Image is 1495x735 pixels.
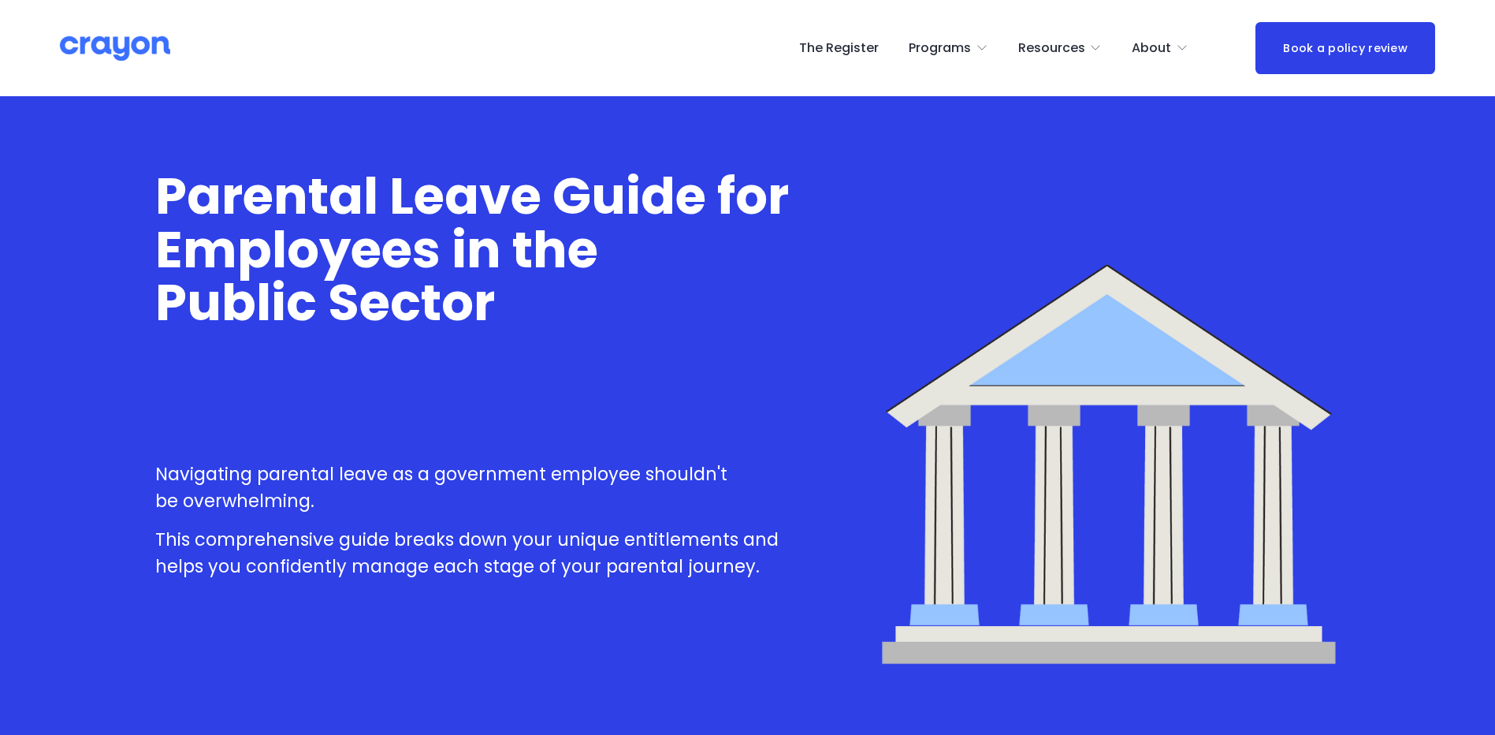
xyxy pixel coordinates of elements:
a: The Register [799,35,879,61]
a: Book a policy review [1255,22,1435,73]
a: folder dropdown [909,35,988,61]
span: About [1132,37,1171,60]
a: folder dropdown [1018,35,1103,61]
img: Crayon [60,35,170,62]
a: folder dropdown [1132,35,1188,61]
h1: Parental Leave Guide for Employees in the Public Sector [155,170,797,330]
p: Navigating parental leave as a government employee shouldn't be overwhelming. [155,461,797,514]
span: Resources [1018,37,1085,60]
p: This comprehensive guide breaks down your unique entitlements and helps you confidently manage ea... [155,527,797,580]
span: Programs [909,37,971,60]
